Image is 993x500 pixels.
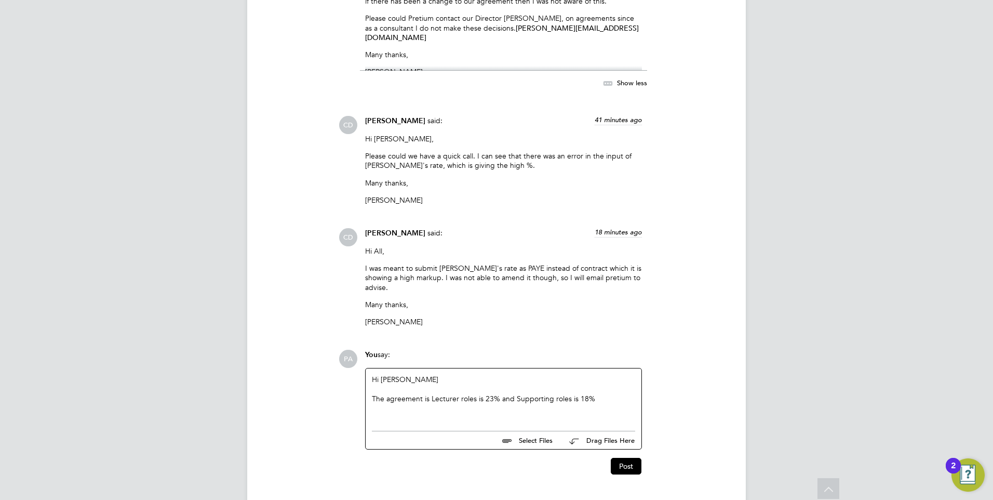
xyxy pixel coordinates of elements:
[365,67,642,76] p: [PERSON_NAME]
[427,228,442,238] span: said:
[339,116,357,134] span: CD
[561,430,635,452] button: Drag Files Here
[365,317,642,326] p: [PERSON_NAME]
[339,350,357,368] span: PA
[365,195,642,205] p: [PERSON_NAME]
[951,458,985,492] button: Open Resource Center, 2 new notifications
[365,151,642,170] p: Please could we have a quick call. I can see that there was an error in the input of [PERSON_NAME...
[611,458,641,475] button: Post
[365,229,425,238] span: [PERSON_NAME]
[365,350,642,368] div: say:
[365,23,639,42] a: [PERSON_NAME][EMAIL_ADDRESS][DOMAIN_NAME]
[365,134,642,143] p: Hi [PERSON_NAME],
[595,115,642,124] span: 41 minutes ago
[427,116,442,125] span: said:
[365,50,642,59] p: Many thanks,
[365,300,642,309] p: Many thanks,
[595,228,642,236] span: 18 minutes ago
[365,264,642,292] p: I was meant to submit [PERSON_NAME]'s rate as PAYE instead of contract which it is showing a high...
[365,116,425,125] span: [PERSON_NAME]
[365,246,642,256] p: Hi All,
[339,228,357,246] span: CD
[617,78,647,87] span: Show less
[951,466,956,479] div: 2
[365,14,642,42] p: Please could Pretium contact our Director [PERSON_NAME], on agreements since as a consultant I do...
[365,350,378,359] span: You
[372,375,635,419] div: Hi [PERSON_NAME] The agreement is Lecturer roles is 23% and Supporting roles is 18%
[365,178,642,188] p: Many thanks,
